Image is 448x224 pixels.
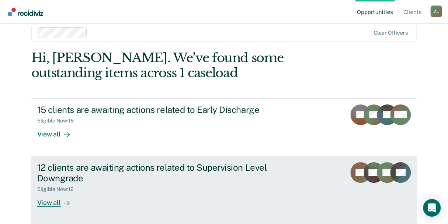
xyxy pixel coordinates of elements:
[37,104,296,115] div: 15 clients are awaiting actions related to Early Discharge
[37,192,79,207] div: View all
[430,6,442,17] button: Profile dropdown button
[37,162,296,184] div: 12 clients are awaiting actions related to Supervision Level Downgrade
[8,8,43,16] img: Recidiviz
[37,186,79,192] div: Eligible Now : 12
[423,199,441,217] div: Open Intercom Messenger
[31,50,340,81] div: Hi, [PERSON_NAME]. We’ve found some outstanding items across 1 caseload
[37,118,80,124] div: Eligible Now : 15
[37,124,79,138] div: View all
[374,30,407,36] div: Clear officers
[430,6,442,17] div: A L
[31,98,417,156] a: 15 clients are awaiting actions related to Early DischargeEligible Now:15View all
